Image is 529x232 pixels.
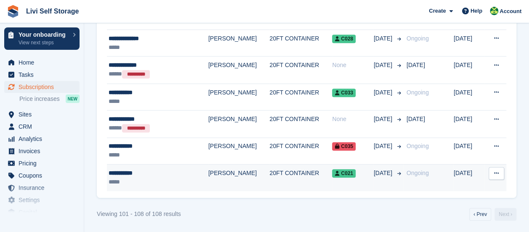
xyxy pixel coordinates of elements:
span: Capital [19,206,69,218]
span: Ongoing [407,89,429,96]
span: Coupons [19,170,69,181]
td: [DATE] [454,111,484,138]
a: Livi Self Storage [23,4,82,18]
td: [DATE] [454,30,484,57]
span: Settings [19,194,69,206]
nav: Pages [468,208,518,221]
td: [PERSON_NAME] [208,84,270,111]
td: [PERSON_NAME] [208,111,270,138]
a: menu [4,145,80,157]
td: 20FT CONTAINER [269,111,332,138]
span: C021 [332,169,356,178]
a: menu [4,206,80,218]
span: [DATE] [374,169,394,178]
a: menu [4,170,80,181]
span: Help [471,7,482,15]
span: Insurance [19,182,69,194]
a: menu [4,81,80,93]
span: Create [429,7,446,15]
span: Price increases [19,95,60,103]
p: View next steps [19,39,69,46]
td: [DATE] [454,57,484,84]
span: [DATE] [407,62,425,68]
div: None [332,61,373,70]
a: menu [4,121,80,132]
span: C033 [332,89,356,97]
td: 20FT CONTAINER [269,138,332,165]
span: CRM [19,121,69,132]
span: [DATE] [374,34,394,43]
td: [PERSON_NAME] [208,57,270,84]
span: [DATE] [407,116,425,122]
span: C035 [332,142,356,151]
span: Ongoing [407,143,429,149]
div: None [332,115,373,124]
td: [PERSON_NAME] [208,165,270,191]
div: Viewing 101 - 108 of 108 results [97,210,181,219]
a: menu [4,69,80,81]
td: 20FT CONTAINER [269,84,332,111]
span: Ongoing [407,35,429,42]
td: 20FT CONTAINER [269,30,332,57]
div: NEW [66,94,80,103]
span: Home [19,57,69,68]
a: menu [4,108,80,120]
a: Next [494,208,516,221]
span: [DATE] [374,115,394,124]
img: Alex Handyside [490,7,498,15]
a: menu [4,157,80,169]
a: menu [4,133,80,145]
p: Your onboarding [19,32,69,38]
a: Price increases NEW [19,94,80,103]
span: [DATE] [374,88,394,97]
a: menu [4,182,80,194]
td: [PERSON_NAME] [208,138,270,165]
td: 20FT CONTAINER [269,57,332,84]
td: [DATE] [454,138,484,165]
span: Tasks [19,69,69,81]
a: Previous [469,208,491,221]
img: stora-icon-8386f47178a22dfd0bd8f6a31ec36ba5ce8667c1dd55bd0f319d3a0aa187defe.svg [7,5,19,18]
td: 20FT CONTAINER [269,165,332,191]
span: Invoices [19,145,69,157]
span: [DATE] [374,142,394,151]
span: C028 [332,35,356,43]
span: Analytics [19,133,69,145]
span: Sites [19,108,69,120]
a: menu [4,57,80,68]
span: [DATE] [374,61,394,70]
span: Pricing [19,157,69,169]
a: Your onboarding View next steps [4,27,80,50]
td: [DATE] [454,84,484,111]
td: [PERSON_NAME] [208,30,270,57]
td: [DATE] [454,165,484,191]
a: menu [4,194,80,206]
span: Subscriptions [19,81,69,93]
span: Ongoing [407,170,429,176]
span: Account [500,7,521,16]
